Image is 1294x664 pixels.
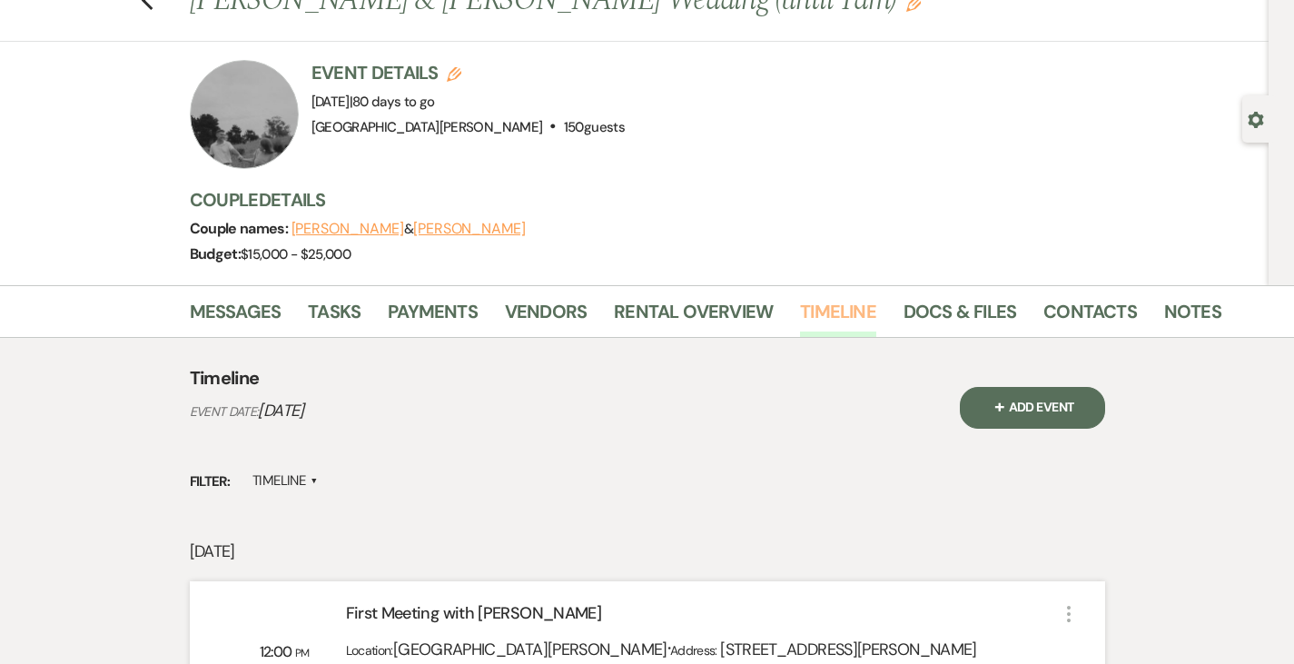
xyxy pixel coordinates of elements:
[190,244,242,263] span: Budget:
[1248,110,1264,127] button: Open lead details
[190,471,231,492] span: Filter:
[190,219,291,238] span: Couple names:
[258,400,303,421] span: [DATE]
[346,642,393,659] span: Location:
[346,601,1058,633] div: First Meeting with [PERSON_NAME]
[413,222,526,236] button: [PERSON_NAME]
[350,93,435,111] span: |
[388,297,478,337] a: Payments
[311,93,435,111] span: [DATE]
[190,187,1207,213] h3: Couple Details
[670,642,720,659] span: Address:
[252,469,319,493] label: Timeline
[190,297,282,337] a: Messages
[190,365,260,391] h4: Timeline
[352,93,435,111] span: 80 days to go
[505,297,587,337] a: Vendors
[311,474,318,489] span: ▲
[1043,297,1137,337] a: Contacts
[1164,297,1221,337] a: Notes
[190,539,1105,565] p: [DATE]
[904,297,1016,337] a: Docs & Files
[241,245,351,263] span: $15,000 - $25,000
[991,397,1009,415] span: Plus Sign
[190,403,259,420] span: Event Date:
[960,387,1105,429] button: Plus SignAdd Event
[667,635,670,661] span: ·
[800,297,876,337] a: Timeline
[260,642,295,661] span: 12:00
[291,220,526,238] span: &
[614,297,773,337] a: Rental Overview
[393,639,667,660] span: [GEOGRAPHIC_DATA][PERSON_NAME]
[311,60,625,85] h3: Event Details
[291,222,404,236] button: [PERSON_NAME]
[308,297,361,337] a: Tasks
[295,646,310,660] span: PM
[564,118,625,136] span: 150 guests
[311,118,543,136] span: [GEOGRAPHIC_DATA][PERSON_NAME]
